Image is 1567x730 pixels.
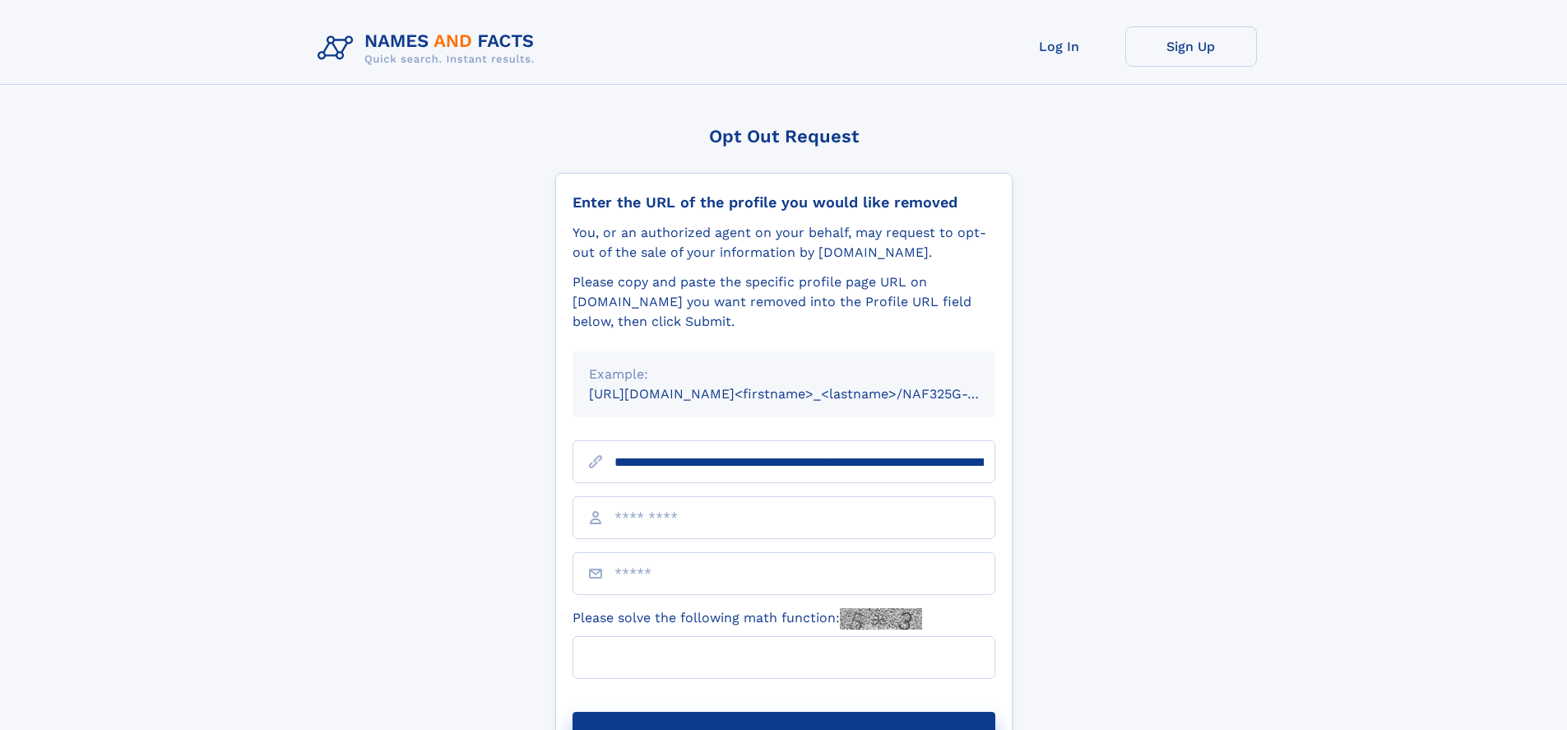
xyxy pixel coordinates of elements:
[573,223,995,263] div: You, or an authorized agent on your behalf, may request to opt-out of the sale of your informatio...
[573,193,995,212] div: Enter the URL of the profile you would like removed
[589,386,1027,402] small: [URL][DOMAIN_NAME]<firstname>_<lastname>/NAF325G-xxxxxxxx
[1125,26,1257,67] a: Sign Up
[994,26,1125,67] a: Log In
[573,272,995,332] div: Please copy and paste the specific profile page URL on [DOMAIN_NAME] you want removed into the Pr...
[555,126,1013,146] div: Opt Out Request
[573,608,922,630] label: Please solve the following math function:
[589,365,979,384] div: Example:
[311,26,548,71] img: Logo Names and Facts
